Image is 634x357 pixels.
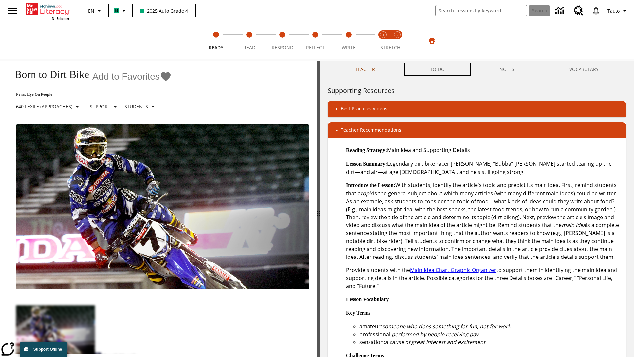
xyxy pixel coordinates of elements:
[88,7,94,14] span: EN
[346,160,621,176] p: Legendary dirt bike racer [PERSON_NAME] "Bubba" [PERSON_NAME] started tearing up the dirt—and air...
[296,22,335,59] button: Reflect step 4 of 5
[361,190,373,197] em: topic
[436,5,527,16] input: search field
[8,92,172,97] p: News: Eye On People
[380,44,400,51] span: STRETCH
[551,2,570,20] a: Data Center
[388,22,407,59] button: Stretch Respond step 2 of 2
[209,44,223,51] span: Ready
[346,181,621,261] p: With students, identify the article's topic and predict its main idea. First, remind students tha...
[16,103,72,110] p: 640 Lexile (Approaches)
[328,85,626,96] h6: Supporting Resources
[382,323,511,330] em: someone who does something for fun, not for work
[342,44,356,51] span: Write
[33,347,62,352] span: Support Offline
[13,101,84,113] button: Select Lexile, 640 Lexile (Approaches)
[359,322,621,330] li: amateur:
[346,266,621,290] p: Provide students with the to support them in identifying the main idea and supporting details in ...
[346,182,395,188] strong: Introduce the Lesson:
[90,103,110,110] p: Support
[3,1,22,20] button: Open side menu
[607,7,620,14] span: Tauto
[52,16,69,21] span: NJ Edition
[243,44,255,51] span: Read
[272,44,293,51] span: Respond
[421,35,442,47] button: Print
[346,161,387,167] strong: Lesson Summary:
[472,61,542,77] button: NOTES
[87,101,122,113] button: Scaffolds, Support
[328,61,403,77] button: Teacher
[587,2,605,19] a: Notifications
[392,331,478,338] em: performed by people receiving pay
[317,61,320,357] div: Press Enter or Spacebar and then press right and left arrow keys to move the slider
[115,6,118,15] span: B
[197,22,235,59] button: Ready step 1 of 5
[397,33,398,37] text: 2
[385,338,485,346] em: a cause of great interest and excitement
[111,5,130,17] button: Boost Class color is mint green. Change class color
[346,310,370,316] strong: Key Terms
[92,71,172,82] button: Add to Favorites - Born to Dirt Bike
[570,2,587,20] a: Resource Center, Will open in new tab
[403,61,472,77] button: TO-DO
[328,61,626,77] div: Instructional Panel Tabs
[341,126,401,134] p: Teacher Recommendations
[374,22,393,59] button: Stretch Read step 1 of 2
[328,122,626,138] div: Teacher Recommendations
[16,124,309,290] img: Motocross racer James Stewart flies through the air on his dirt bike.
[542,61,626,77] button: VOCABULARY
[20,342,67,357] button: Support Offline
[383,33,384,37] text: 1
[346,147,387,153] strong: Reading Strategy:
[85,5,106,17] button: Language: EN, Select a language
[124,103,148,110] p: Students
[140,7,188,14] span: 2025 Auto Grade 4
[8,68,89,81] h1: Born to Dirt Bike
[328,101,626,117] div: Best Practices Videos
[359,330,621,338] li: professional:
[346,146,621,154] p: Main Idea and Supporting Details
[562,221,586,229] em: main idea
[359,338,621,346] li: sensation:
[346,297,389,302] strong: Lesson Vocabulary
[320,61,634,357] div: activity
[605,5,631,17] button: Profile/Settings
[230,22,268,59] button: Read step 2 of 5
[26,2,69,21] div: Home
[341,105,387,113] p: Best Practices Videos
[122,101,159,113] button: Select Student
[92,71,160,82] span: Add to Favorites
[330,22,368,59] button: Write step 5 of 5
[263,22,301,59] button: Respond step 3 of 5
[410,266,496,274] a: Main Idea Chart Graphic Organizer
[306,44,325,51] span: Reflect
